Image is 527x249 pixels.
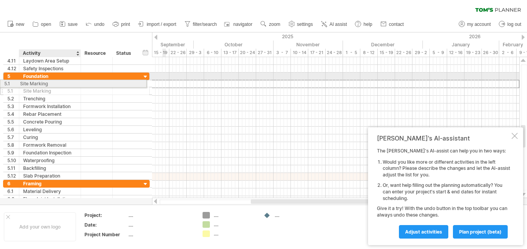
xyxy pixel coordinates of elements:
a: Adjust activities [399,225,448,239]
div: 5 - 9 [430,49,447,57]
div: 15 - 19 [152,49,169,57]
span: help [363,22,372,27]
a: help [353,19,375,29]
div: Add your own logo [4,212,76,241]
div: 3 - 7 [274,49,291,57]
div: Framing [23,180,77,187]
div: 5.3 [7,103,19,110]
div: Concrete Pouring [23,118,77,125]
span: contact [389,22,404,27]
div: Trenching [23,95,77,102]
span: my account [467,22,491,27]
div: Foundation Inspection [23,149,77,156]
div: 10 - 14 [291,49,308,57]
div: Safety Inspections [23,65,77,72]
span: settings [297,22,313,27]
span: undo [94,22,105,27]
div: 5 [7,73,19,80]
a: filter/search [182,19,219,29]
div: 6 [7,180,19,187]
div: [PERSON_NAME]'s AI-assistant [377,134,510,142]
div: November 2025 [274,41,343,49]
a: plan project (beta) [453,225,508,239]
a: settings [287,19,315,29]
div: Resource [84,49,108,57]
div: Project Number [84,231,127,238]
a: save [57,19,80,29]
div: 5.1 [7,87,19,95]
div: 12 - 16 [447,49,465,57]
a: new [5,19,27,29]
span: filter/search [193,22,217,27]
div: Rebar Placement [23,110,77,118]
span: open [41,22,51,27]
span: Adjust activities [405,229,442,235]
div: 22 - 26 [395,49,412,57]
div: 8 - 12 [360,49,378,57]
div: Foundation [23,73,77,80]
div: Status [116,49,133,57]
div: 5.12 [7,172,19,180]
div: Formwork Installation [23,103,77,110]
div: 5.10 [7,157,19,164]
div: 19 - 23 [465,49,482,57]
div: 4.12 [7,65,19,72]
div: 5.6 [7,126,19,133]
div: .... [128,212,193,219]
span: print [121,22,130,27]
a: my account [457,19,493,29]
div: Laydown Area Setup [23,57,77,64]
div: Project: [84,212,127,219]
a: navigator [223,19,255,29]
div: 5.7 [7,134,19,141]
div: 29 - 3 [187,49,204,57]
a: print [111,19,132,29]
span: navigator [233,22,252,27]
div: .... [214,221,256,228]
div: Activity [23,49,76,57]
a: contact [378,19,406,29]
div: Formwork Removal [23,141,77,149]
span: import / export [147,22,176,27]
div: 22 - 26 [169,49,187,57]
div: .... [128,231,193,238]
div: 1 - 5 [343,49,360,57]
div: Site Marking [23,87,77,95]
div: 26 - 30 [482,49,499,57]
div: Material Delivery [23,188,77,195]
li: Or, want help filling out the planning automatically? You can enter your project's start & end da... [383,182,510,202]
span: zoom [269,22,280,27]
div: 20 - 24 [239,49,256,57]
a: zoom [258,19,282,29]
div: December 2025 [343,41,423,49]
div: Backfilling [23,164,77,172]
div: 5.2 [7,95,19,102]
div: 17 - 21 [308,49,326,57]
div: 5.11 [7,164,19,172]
div: 5.5 [7,118,19,125]
a: import / export [136,19,179,29]
div: 6 - 10 [204,49,221,57]
a: log out [497,19,524,29]
div: 5.8 [7,141,19,149]
div: 5.4 [7,110,19,118]
div: 2 - 6 [499,49,517,57]
div: 29 - 2 [412,49,430,57]
div: 5.9 [7,149,19,156]
div: 6.2 [7,195,19,203]
a: undo [84,19,107,29]
span: new [16,22,24,27]
div: Leveling [23,126,77,133]
span: plan project (beta) [459,229,502,235]
div: January 2026 [423,41,499,49]
span: AI assist [329,22,347,27]
div: 15 - 19 [378,49,395,57]
div: .... [128,222,193,228]
div: .... [214,230,256,237]
div: Floor Joist Installation [23,195,77,203]
div: Waterproofing [23,157,77,164]
div: Curing [23,134,77,141]
li: Would you like more or different activities in the left column? Please describe the changes and l... [383,159,510,178]
a: AI assist [319,19,349,29]
div: October 2025 [194,41,274,49]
